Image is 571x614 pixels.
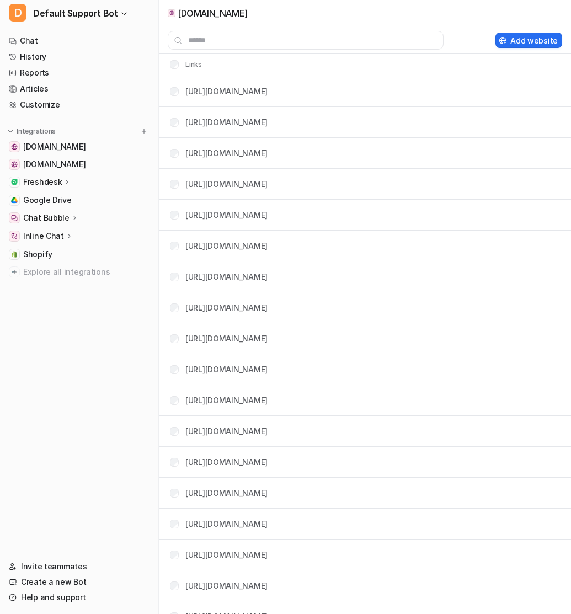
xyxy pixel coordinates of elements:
a: support.refurbly.se[DOMAIN_NAME] [4,157,154,172]
a: [URL][DOMAIN_NAME] [185,303,268,312]
a: [URL][DOMAIN_NAME] [185,365,268,374]
a: [URL][DOMAIN_NAME] [185,457,268,467]
p: Freshdesk [23,177,62,188]
p: Inline Chat [23,231,64,242]
a: [URL][DOMAIN_NAME] [185,118,268,127]
a: [URL][DOMAIN_NAME] [185,519,268,528]
a: Create a new Bot [4,574,154,590]
a: [URL][DOMAIN_NAME] [185,241,268,250]
p: Chat Bubble [23,212,70,223]
th: Links [161,58,202,71]
a: Customize [4,97,154,113]
span: Default Support Bot [33,6,118,21]
img: Google Drive [11,197,18,204]
a: Reports [4,65,154,81]
p: [DOMAIN_NAME] [178,8,248,19]
img: Shopify [11,251,18,258]
a: Explore all integrations [4,264,154,280]
a: [URL][DOMAIN_NAME] [185,148,268,158]
img: explore all integrations [9,266,20,277]
a: [URL][DOMAIN_NAME] [185,396,268,405]
a: Help and support [4,590,154,605]
img: www.refurbly.se [11,143,18,150]
img: Inline Chat [11,233,18,239]
a: [URL][DOMAIN_NAME] [185,272,268,281]
a: History [4,49,154,65]
a: [URL][DOMAIN_NAME] [185,334,268,343]
a: www.refurbly.se[DOMAIN_NAME] [4,139,154,154]
a: [URL][DOMAIN_NAME] [185,179,268,189]
a: [URL][DOMAIN_NAME] [185,488,268,498]
a: [URL][DOMAIN_NAME] [185,87,268,96]
span: Explore all integrations [23,263,150,281]
a: [URL][DOMAIN_NAME] [185,581,268,590]
img: Freshdesk [11,179,18,185]
button: Integrations [4,126,59,137]
button: Add website [495,33,562,48]
img: support.refurbly.se [11,161,18,168]
img: menu_add.svg [140,127,148,135]
span: [DOMAIN_NAME] [23,159,86,170]
a: [URL][DOMAIN_NAME] [185,426,268,436]
img: Chat Bubble [11,215,18,221]
span: D [9,4,26,22]
span: [DOMAIN_NAME] [23,141,86,152]
a: Google DriveGoogle Drive [4,193,154,208]
span: Shopify [23,249,52,260]
img: expand menu [7,127,14,135]
p: Integrations [17,127,56,136]
a: [URL][DOMAIN_NAME] [185,210,268,220]
a: Chat [4,33,154,49]
a: [URL][DOMAIN_NAME] [185,550,268,559]
span: Google Drive [23,195,72,206]
a: ShopifyShopify [4,247,154,262]
a: Articles [4,81,154,97]
img: www.refurbly.se icon [169,10,174,15]
a: Invite teammates [4,559,154,574]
